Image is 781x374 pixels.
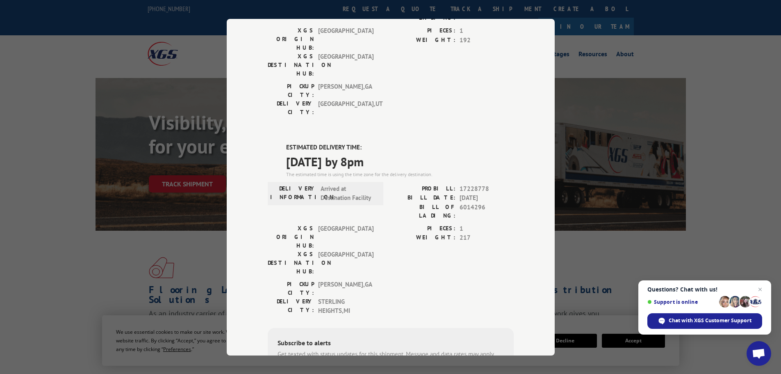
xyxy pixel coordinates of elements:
[647,299,716,305] span: Support is online
[286,143,514,152] label: ESTIMATED DELIVERY TIME:
[268,280,314,297] label: PICKUP CITY:
[268,99,314,117] label: DELIVERY CITY:
[669,317,751,324] span: Chat with XGS Customer Support
[460,193,514,203] span: [DATE]
[647,286,762,293] span: Questions? Chat with us!
[460,35,514,45] span: 192
[321,184,376,202] span: Arrived at Destination Facility
[318,52,373,78] span: [GEOGRAPHIC_DATA]
[391,5,455,22] label: BILL OF LADING:
[268,297,314,315] label: DELIVERY CITY:
[460,184,514,193] span: 17228778
[318,224,373,250] span: [GEOGRAPHIC_DATA]
[391,202,455,220] label: BILL OF LADING:
[460,224,514,233] span: 1
[460,26,514,36] span: 1
[278,337,504,349] div: Subscribe to alerts
[318,297,373,315] span: STERLING HEIGHTS , MI
[318,250,373,275] span: [GEOGRAPHIC_DATA]
[270,184,316,202] label: DELIVERY INFORMATION:
[318,280,373,297] span: [PERSON_NAME] , GA
[755,285,765,294] span: Close chat
[268,224,314,250] label: XGS ORIGIN HUB:
[391,233,455,243] label: WEIGHT:
[647,313,762,329] div: Chat with XGS Customer Support
[391,184,455,193] label: PROBILL:
[268,82,314,99] label: PICKUP CITY:
[391,26,455,36] label: PIECES:
[268,26,314,52] label: XGS ORIGIN HUB:
[318,82,373,99] span: [PERSON_NAME] , GA
[460,202,514,220] span: 6014296
[268,250,314,275] label: XGS DESTINATION HUB:
[391,224,455,233] label: PIECES:
[391,35,455,45] label: WEIGHT:
[318,99,373,117] span: [GEOGRAPHIC_DATA] , UT
[391,193,455,203] label: BILL DATE:
[268,52,314,78] label: XGS DESTINATION HUB:
[460,233,514,243] span: 217
[286,170,514,178] div: The estimated time is using the time zone for the delivery destination.
[747,341,771,366] div: Open chat
[318,26,373,52] span: [GEOGRAPHIC_DATA]
[278,349,504,368] div: Get texted with status updates for this shipment. Message and data rates may apply. Message frequ...
[460,5,514,22] span: 6014296
[286,152,514,170] span: [DATE] by 8pm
